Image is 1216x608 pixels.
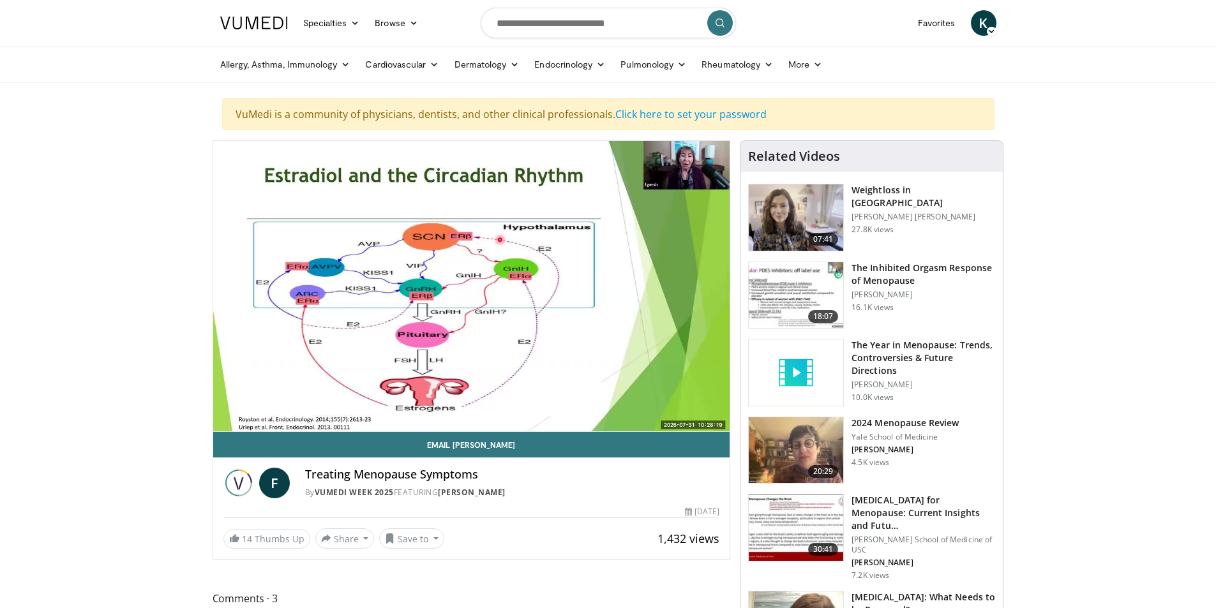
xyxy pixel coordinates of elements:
h3: Weightloss in [GEOGRAPHIC_DATA] [852,184,995,209]
a: Browse [367,10,426,36]
span: 1,432 views [657,531,719,546]
p: [PERSON_NAME] [852,558,995,568]
h3: 2024 Menopause Review [852,417,959,429]
img: Vumedi Week 2025 [223,468,254,498]
a: Pulmonology [613,52,694,77]
video-js: Video Player [213,141,730,432]
button: Save to [379,528,444,549]
span: 14 [242,533,252,545]
p: [PERSON_NAME] School of Medicine of USC [852,535,995,555]
a: Specialties [296,10,368,36]
a: 30:41 [MEDICAL_DATA] for Menopause: Current Insights and Futu… [PERSON_NAME] School of Medicine o... [748,494,995,581]
p: 4.5K views [852,457,889,468]
div: [DATE] [685,506,719,517]
p: [PERSON_NAME] [852,445,959,455]
img: 47271b8a-94f4-49c8-b914-2a3d3af03a9e.150x105_q85_crop-smart_upscale.jpg [749,494,843,561]
a: 18:07 The Inhibited Orgasm Response of Menopause [PERSON_NAME] 16.1K views [748,262,995,329]
a: 20:29 2024 Menopause Review Yale School of Medicine [PERSON_NAME] 4.5K views [748,417,995,484]
img: 692f135d-47bd-4f7e-b54d-786d036e68d3.150x105_q85_crop-smart_upscale.jpg [749,417,843,484]
img: 9983fed1-7565-45be-8934-aef1103ce6e2.150x105_q85_crop-smart_upscale.jpg [749,184,843,251]
a: Dermatology [447,52,527,77]
h4: Treating Menopause Symptoms [305,468,720,482]
p: [PERSON_NAME] [PERSON_NAME] [852,212,995,222]
img: 283c0f17-5e2d-42ba-a87c-168d447cdba4.150x105_q85_crop-smart_upscale.jpg [749,262,843,329]
span: 20:29 [808,465,839,478]
p: 7.2K views [852,570,889,581]
img: video_placeholder_short.svg [749,339,843,406]
span: 07:41 [808,233,839,246]
h3: The Inhibited Orgasm Response of Menopause [852,262,995,287]
div: VuMedi is a community of physicians, dentists, and other clinical professionals. [222,98,995,130]
a: The Year in Menopause: Trends, Controversies & Future Directions [PERSON_NAME] 10.0K views [748,339,995,406]
p: 27.8K views [852,225,894,235]
button: Share [315,528,375,549]
a: More [781,52,830,77]
p: Yale School of Medicine [852,432,959,442]
a: Vumedi Week 2025 [315,487,394,498]
p: 10.0K views [852,392,894,403]
a: 07:41 Weightloss in [GEOGRAPHIC_DATA] [PERSON_NAME] [PERSON_NAME] 27.8K views [748,184,995,251]
p: [PERSON_NAME] [852,290,995,300]
img: VuMedi Logo [220,17,288,29]
a: Endocrinology [527,52,613,77]
p: [PERSON_NAME] [852,380,995,390]
div: By FEATURING [305,487,720,498]
a: 14 Thumbs Up [223,529,310,549]
h3: [MEDICAL_DATA] for Menopause: Current Insights and Futu… [852,494,995,532]
h4: Related Videos [748,149,840,164]
span: Comments 3 [213,590,731,607]
a: Email [PERSON_NAME] [213,432,730,457]
p: 16.1K views [852,302,894,313]
h3: The Year in Menopause: Trends, Controversies & Future Directions [852,339,995,377]
a: Rheumatology [694,52,781,77]
a: Allergy, Asthma, Immunology [213,52,358,77]
input: Search topics, interventions [481,8,736,38]
a: [PERSON_NAME] [438,487,506,498]
a: Favorites [910,10,963,36]
span: 30:41 [808,543,839,556]
a: Cardiovascular [357,52,446,77]
a: F [259,468,290,498]
span: 18:07 [808,310,839,323]
a: Click here to set your password [615,107,767,121]
a: K [971,10,996,36]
